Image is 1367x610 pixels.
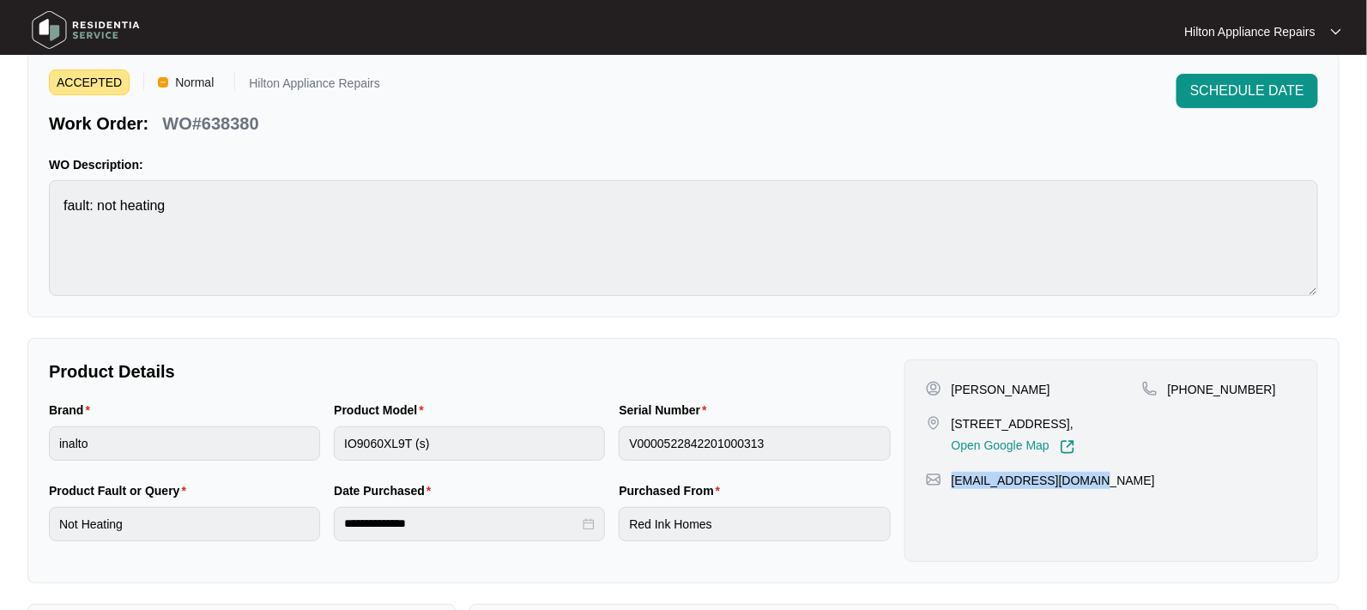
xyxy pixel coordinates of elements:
p: [STREET_ADDRESS], [952,415,1075,432]
p: Work Order: [49,112,148,136]
input: Purchased From [619,507,890,541]
label: Product Model [334,402,431,419]
input: Product Model [334,426,605,461]
input: Serial Number [619,426,890,461]
p: Hilton Appliance Repairs [1184,23,1316,40]
img: dropdown arrow [1331,27,1341,36]
label: Purchased From [619,482,727,499]
img: Link-External [1060,439,1075,455]
button: SCHEDULE DATE [1176,74,1318,108]
img: residentia service logo [26,4,146,56]
label: Date Purchased [334,482,438,499]
input: Product Fault or Query [49,507,320,541]
p: Product Details [49,359,891,384]
label: Serial Number [619,402,713,419]
span: SCHEDULE DATE [1190,81,1304,101]
img: Vercel Logo [158,77,168,88]
p: [PHONE_NUMBER] [1168,381,1276,398]
p: WO#638380 [162,112,258,136]
p: Hilton Appliance Repairs [249,77,380,95]
p: WO Description: [49,156,1318,173]
img: map-pin [926,415,941,431]
textarea: fault: not heating [49,180,1318,296]
p: [PERSON_NAME] [952,381,1050,398]
input: Brand [49,426,320,461]
p: [EMAIL_ADDRESS][DOMAIN_NAME] [952,472,1155,489]
label: Brand [49,402,97,419]
img: user-pin [926,381,941,396]
span: ACCEPTED [49,69,130,95]
input: Date Purchased [344,515,579,533]
img: map-pin [1142,381,1158,396]
span: Normal [168,69,221,95]
label: Product Fault or Query [49,482,193,499]
a: Open Google Map [952,439,1075,455]
img: map-pin [926,472,941,487]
